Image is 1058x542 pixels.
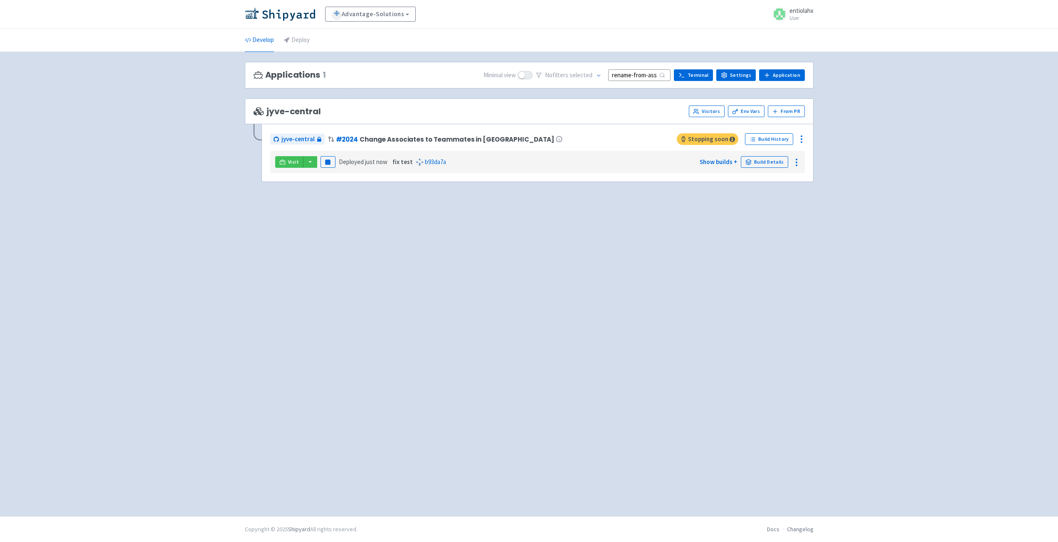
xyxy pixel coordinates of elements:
[768,7,814,21] a: entiolahx User
[254,107,321,116] span: jyve-central
[392,158,413,166] strong: fix test
[336,135,358,144] a: #2024
[689,105,725,117] a: Visitors
[759,69,804,81] a: Application
[245,525,358,534] div: Copyright © 2025 All rights reserved.
[483,71,516,80] span: Minimal view
[789,15,814,21] small: User
[425,158,446,166] a: b93da7a
[245,29,274,52] a: Develop
[323,70,326,80] span: 1
[768,105,805,117] button: From PR
[700,158,737,166] a: Show builds +
[360,136,554,143] span: Change Associates to Teammates in [GEOGRAPHIC_DATA]
[608,69,671,81] input: Search...
[767,525,779,533] a: Docs
[745,133,793,145] a: Build History
[789,7,814,15] span: entiolahx
[674,69,713,81] a: Terminal
[245,7,315,21] img: Shipyard logo
[270,134,325,145] a: jyve-central
[284,29,310,52] a: Deploy
[325,7,416,22] a: Advantage-Solutions
[288,159,299,165] span: Visit
[570,71,592,79] span: selected
[728,105,765,117] a: Env Vars
[339,158,387,166] span: Deployed
[545,71,592,80] span: No filter s
[787,525,814,533] a: Changelog
[677,133,738,145] span: Stopping soon
[275,156,303,168] a: Visit
[365,158,387,166] time: just now
[254,70,326,80] h3: Applications
[741,156,788,168] a: Build Details
[321,156,335,168] button: Pause
[288,525,310,533] a: Shipyard
[716,69,756,81] a: Settings
[281,135,315,144] span: jyve-central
